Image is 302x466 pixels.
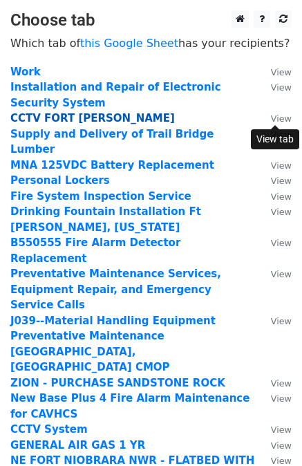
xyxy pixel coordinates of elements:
[271,176,292,186] small: View
[271,160,292,171] small: View
[10,439,145,451] a: GENERAL AIR GAS 1 YR
[233,400,302,466] div: Widget de chat
[251,129,299,149] div: View tab
[271,393,292,404] small: View
[257,377,292,389] a: View
[257,392,292,404] a: View
[10,423,88,436] a: CCTV System
[10,128,214,156] a: Supply and Delivery of Trail Bridge Lumber
[10,315,216,374] a: J039--Material Handling Equipment Preventative Maintenance [GEOGRAPHIC_DATA], [GEOGRAPHIC_DATA] CMOP
[10,112,175,124] a: CCTV FORT [PERSON_NAME]
[10,36,292,50] p: Which tab of has your recipients?
[10,174,110,187] a: Personal Lockers
[257,112,292,124] a: View
[10,81,221,109] a: Installation and Repair of Electronic Security System
[257,268,292,280] a: View
[10,392,249,420] a: New Base Plus 4 Fire Alarm Maintenance for CAVHCS
[257,205,292,218] a: View
[257,159,292,171] a: View
[257,174,292,187] a: View
[271,67,292,77] small: View
[271,192,292,202] small: View
[271,269,292,279] small: View
[257,236,292,249] a: View
[257,315,292,327] a: View
[10,205,201,234] a: Drinking Fountain Installation Ft [PERSON_NAME], [US_STATE]
[233,400,302,466] iframe: Chat Widget
[10,10,292,30] h3: Choose tab
[271,316,292,326] small: View
[257,190,292,203] a: View
[10,159,214,171] a: MNA 125VDC Battery Replacement
[271,113,292,124] small: View
[271,82,292,93] small: View
[10,190,191,203] a: Fire System Inspection Service
[257,81,292,93] a: View
[10,66,41,78] a: Work
[271,378,292,389] small: View
[257,66,292,78] a: View
[271,207,292,217] small: View
[271,238,292,248] small: View
[10,268,221,311] a: Preventative Maintenance Services, Equipment Repair, and Emergency Service Calls
[80,37,178,50] a: this Google Sheet
[10,377,225,389] a: ZION - PURCHASE SANDSTONE ROCK
[10,236,180,265] a: B550555 Fire Alarm Detector Replacement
